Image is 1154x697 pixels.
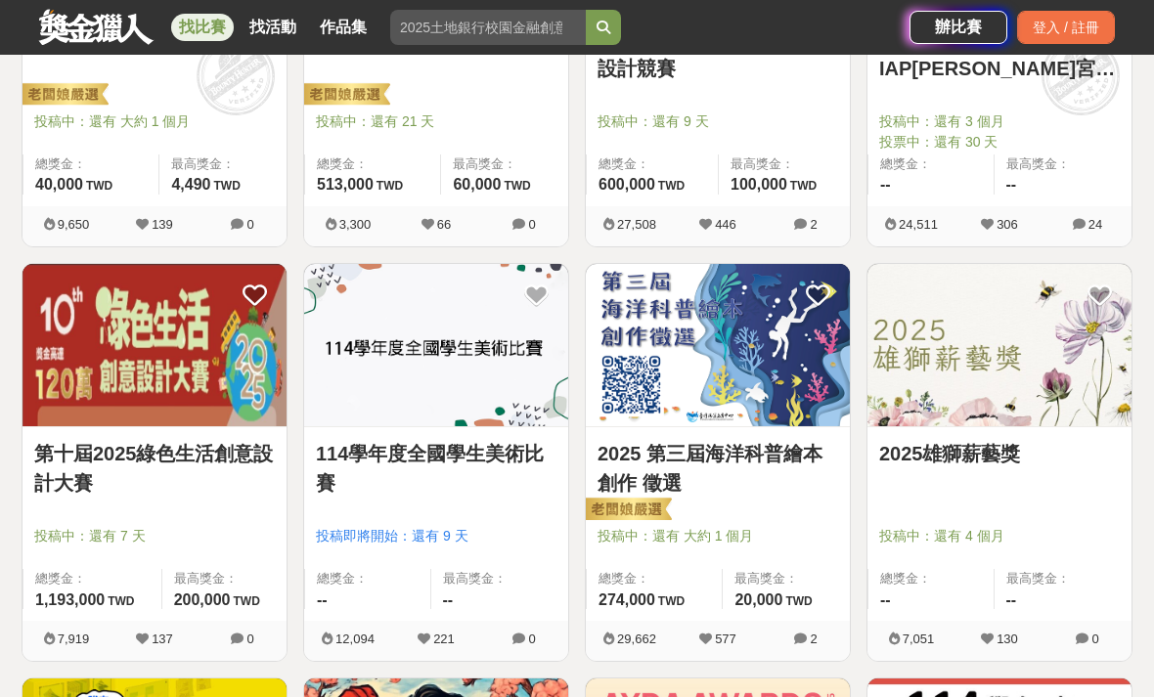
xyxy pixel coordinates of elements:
[810,217,817,232] span: 2
[1017,11,1115,44] div: 登入 / 註冊
[790,179,817,193] span: TWD
[734,591,782,608] span: 20,000
[246,632,253,646] span: 0
[234,594,260,608] span: TWD
[598,439,838,498] a: 2025 第三屆海洋科普繪本創作 徵選
[19,82,109,109] img: 老闆娘嚴選
[433,632,455,646] span: 221
[171,176,210,193] span: 4,490
[658,179,685,193] span: TWD
[1091,632,1098,646] span: 0
[599,569,710,588] span: 總獎金：
[598,526,838,546] span: 投稿中：還有 大約 1 個月
[304,264,568,427] img: Cover Image
[316,111,556,132] span: 投稿中：還有 21 天
[504,179,530,193] span: TWD
[312,14,375,41] a: 作品集
[586,264,850,428] a: Cover Image
[377,179,403,193] span: TWD
[300,82,390,109] img: 老闆娘嚴選
[879,111,1120,132] span: 投稿中：還有 3 個月
[880,154,982,174] span: 總獎金：
[785,594,812,608] span: TWD
[86,179,112,193] span: TWD
[22,264,287,427] img: Cover Image
[443,591,454,608] span: --
[715,217,736,232] span: 446
[316,526,556,546] span: 投稿即將開始：還有 9 天
[1006,569,1121,588] span: 最高獎金：
[171,14,234,41] a: 找比賽
[1006,176,1017,193] span: --
[304,264,568,428] a: Cover Image
[599,154,706,174] span: 總獎金：
[317,176,374,193] span: 513,000
[598,111,838,132] span: 投稿中：還有 9 天
[997,632,1018,646] span: 130
[453,176,501,193] span: 60,000
[586,264,850,427] img: Cover Image
[152,632,173,646] span: 137
[108,594,134,608] span: TWD
[731,154,838,174] span: 最高獎金：
[734,569,838,588] span: 最高獎金：
[214,179,241,193] span: TWD
[390,10,586,45] input: 2025土地銀行校園金融創意挑戰賽：從你出發 開啟智慧金融新頁
[880,569,982,588] span: 總獎金：
[617,217,656,232] span: 27,508
[335,632,375,646] span: 12,094
[34,111,275,132] span: 投稿中：還有 大約 1 個月
[599,591,655,608] span: 274,000
[658,594,685,608] span: TWD
[317,154,428,174] span: 總獎金：
[1088,217,1102,232] span: 24
[35,591,105,608] span: 1,193,000
[171,154,275,174] span: 最高獎金：
[34,526,275,546] span: 投稿中：還有 7 天
[617,632,656,646] span: 29,662
[246,217,253,232] span: 0
[1006,154,1121,174] span: 最高獎金：
[899,217,938,232] span: 24,511
[528,217,535,232] span: 0
[58,632,90,646] span: 7,919
[339,217,372,232] span: 3,300
[599,176,655,193] span: 600,000
[443,569,557,588] span: 最高獎金：
[880,591,891,608] span: --
[58,217,90,232] span: 9,650
[152,217,173,232] span: 139
[810,632,817,646] span: 2
[731,176,787,193] span: 100,000
[437,217,451,232] span: 66
[35,569,150,588] span: 總獎金：
[867,264,1132,427] img: Cover Image
[880,176,891,193] span: --
[879,132,1120,152] span: 投票中：還有 30 天
[867,264,1132,428] a: Cover Image
[903,632,935,646] span: 7,051
[715,632,736,646] span: 577
[242,14,304,41] a: 找活動
[35,154,147,174] span: 總獎金：
[879,439,1120,468] a: 2025雄獅薪藝獎
[174,591,231,608] span: 200,000
[1006,591,1017,608] span: --
[35,176,83,193] span: 40,000
[34,439,275,498] a: 第十屆2025綠色生活創意設計大賽
[910,11,1007,44] a: 辦比賽
[528,632,535,646] span: 0
[317,569,419,588] span: 總獎金：
[879,526,1120,546] span: 投稿中：還有 4 個月
[22,264,287,428] a: Cover Image
[316,439,556,498] a: 114學年度全國學生美術比賽
[317,591,328,608] span: --
[453,154,556,174] span: 最高獎金：
[582,497,672,524] img: 老闆娘嚴選
[174,569,275,588] span: 最高獎金：
[997,217,1018,232] span: 306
